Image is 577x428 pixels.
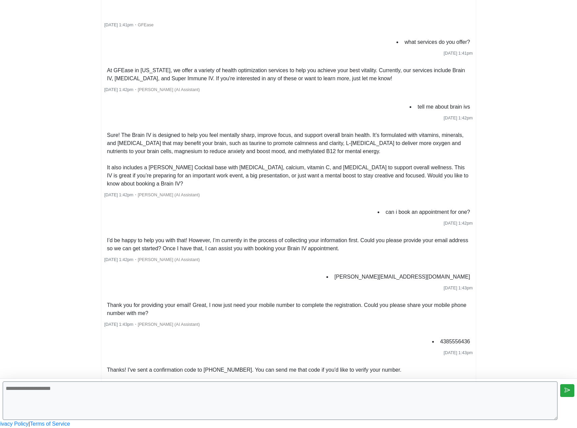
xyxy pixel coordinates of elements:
li: what services do you offer? [402,37,473,48]
span: [DATE] 1:41pm [104,22,134,27]
li: tell me about brain ivs [415,102,473,112]
span: GFEase [138,22,154,27]
span: [PERSON_NAME] (AI Assistant) [138,87,200,92]
span: [DATE] 1:42pm [104,192,134,197]
span: [DATE] 1:42pm [444,221,473,226]
li: I’d be happy to help you with that! However, I’m currently in the process of collecting your info... [104,235,473,254]
li: can i book an appointment for one? [383,207,473,218]
span: [PERSON_NAME] (AI Assistant) [138,257,200,262]
small: ・ [104,322,200,327]
li: At GFEase in [US_STATE], we offer a variety of health optimization services to help you achieve y... [104,65,473,84]
li: 4385556436 [438,336,473,347]
span: [DATE] 1:42pm [444,115,473,120]
span: [PERSON_NAME] (AI Assistant) [138,322,200,327]
small: ・ [104,87,200,92]
span: [DATE] 1:43pm [104,322,134,327]
span: [DATE] 1:41pm [444,51,473,56]
small: ・ [104,257,200,262]
span: [DATE] 1:42pm [104,257,134,262]
span: [DATE] 1:43pm [444,285,473,290]
li: Thanks! I've sent a confirmation code to [PHONE_NUMBER]. You can send me that code if you'd like ... [104,365,404,392]
span: [PERSON_NAME] (AI Assistant) [138,192,200,197]
small: ・ [104,22,154,27]
li: Thank you for providing your email! Great, I now just need your mobile number to complete the reg... [104,300,473,319]
small: ・ [104,192,200,197]
span: [DATE] 1:42pm [104,87,134,92]
li: [PERSON_NAME][EMAIL_ADDRESS][DOMAIN_NAME] [332,272,473,282]
span: [DATE] 1:43pm [444,350,473,355]
li: Sure! The Brain IV is designed to help you feel mentally sharp, improve focus, and support overal... [104,130,473,189]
